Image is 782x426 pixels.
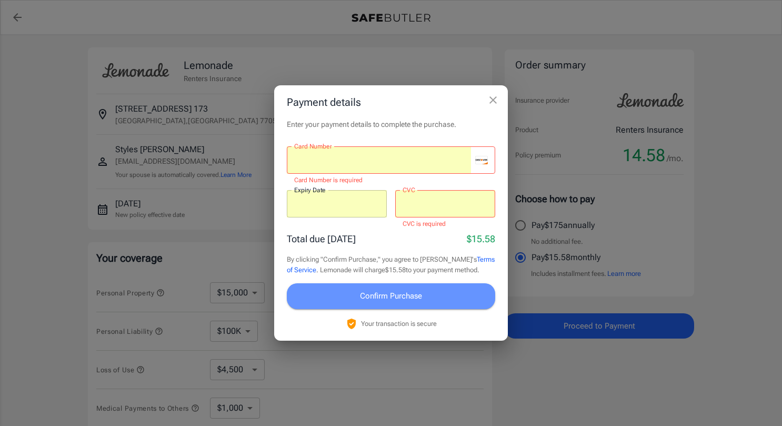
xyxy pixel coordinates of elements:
h2: Payment details [274,85,508,119]
button: close [483,90,504,111]
iframe: Secure CVC input frame [403,199,488,209]
p: Total due [DATE] [287,232,356,246]
button: Confirm Purchase [287,283,495,309]
p: Card Number is required [294,175,488,186]
label: Card Number [294,142,332,151]
iframe: Secure expiration date input frame [294,199,379,209]
p: Enter your payment details to complete the purchase. [287,119,495,130]
p: CVC is required [403,219,488,230]
label: CVC [403,185,415,194]
svg: discover [475,156,488,164]
p: By clicking "Confirm Purchase," you agree to [PERSON_NAME]'s . Lemonade will charge $15.58 to you... [287,254,495,275]
label: Expiry Date [294,185,326,194]
p: Your transaction is secure [361,319,437,329]
a: Terms of Service [287,255,495,274]
span: Confirm Purchase [360,289,422,303]
p: $15.58 [467,232,495,246]
iframe: Secure card number input frame [294,155,471,165]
